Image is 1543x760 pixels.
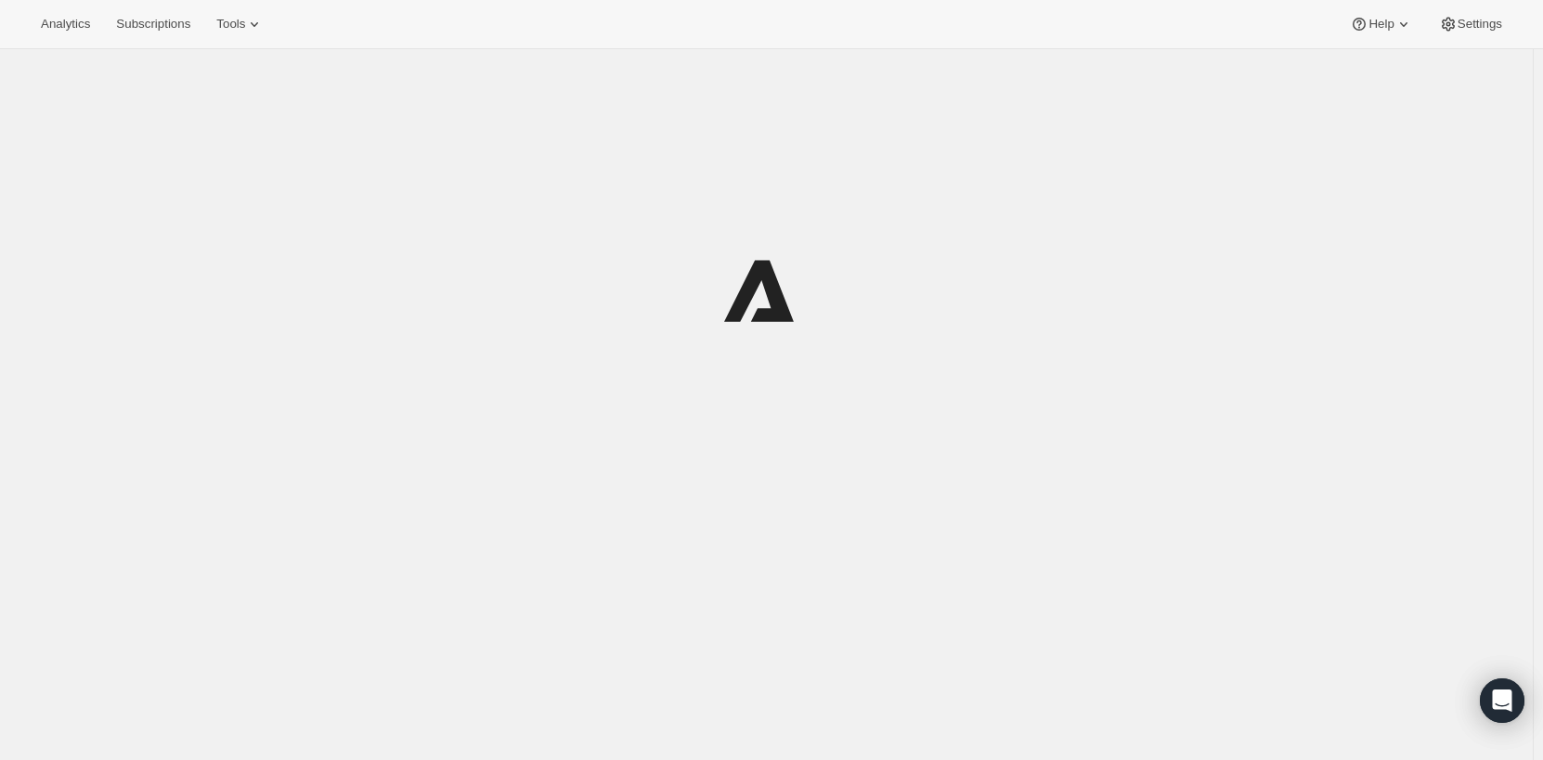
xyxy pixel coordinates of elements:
[205,11,275,37] button: Tools
[1368,17,1394,32] span: Help
[41,17,90,32] span: Analytics
[1428,11,1513,37] button: Settings
[116,17,190,32] span: Subscriptions
[1339,11,1423,37] button: Help
[30,11,101,37] button: Analytics
[1458,17,1502,32] span: Settings
[105,11,201,37] button: Subscriptions
[216,17,245,32] span: Tools
[1480,678,1524,723] div: Open Intercom Messenger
